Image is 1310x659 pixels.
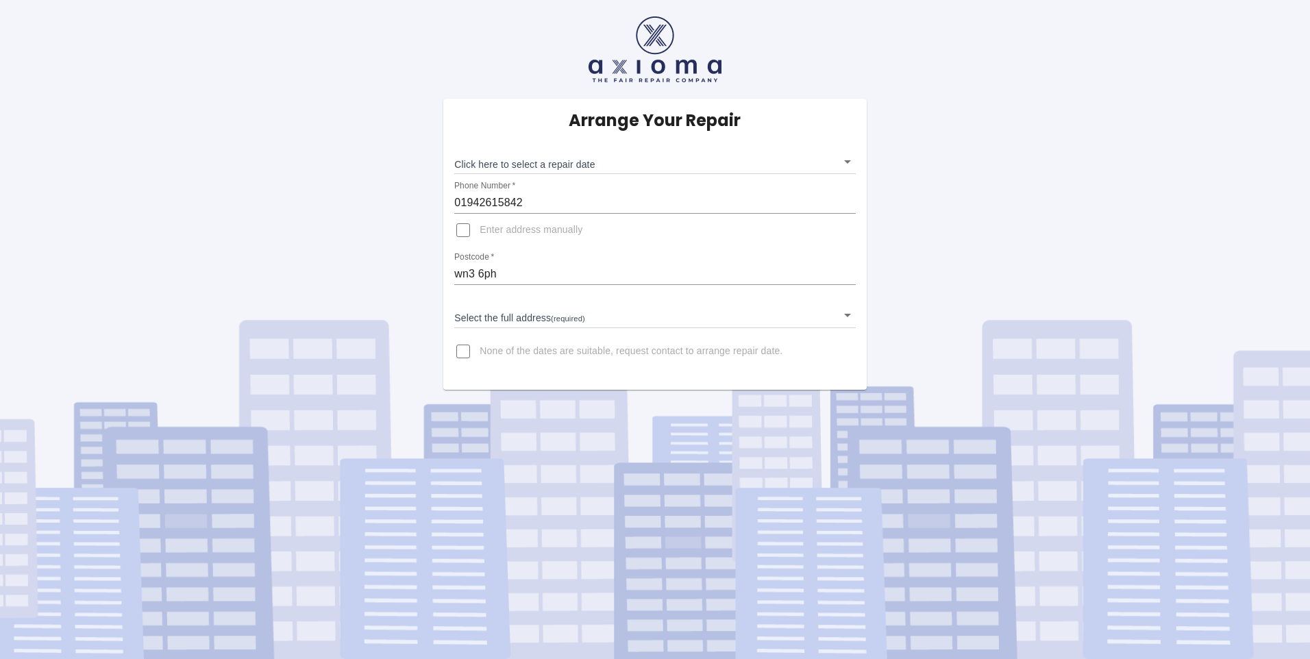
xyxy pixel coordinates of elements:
span: Enter address manually [480,223,582,237]
span: None of the dates are suitable, request contact to arrange repair date. [480,345,782,358]
img: axioma [589,16,721,82]
label: Postcode [454,251,494,263]
h5: Arrange Your Repair [569,110,741,132]
label: Phone Number [454,180,515,192]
